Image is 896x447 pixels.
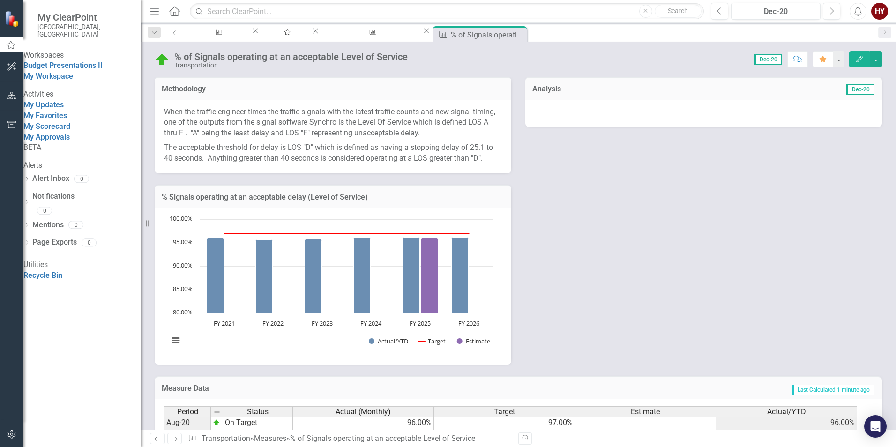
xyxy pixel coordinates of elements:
div: % of Signals operating at an acceptable Level of Service [451,29,524,41]
path: FY 2026, 96.17. Actual/YTD. [452,238,469,313]
input: Search ClearPoint... [190,3,704,20]
div: 0 [82,239,97,247]
h3: Measure Data [162,384,421,393]
div: » » [188,433,511,444]
td: On Target [223,417,293,428]
td: 97.00% [434,428,575,439]
div: Activities [23,89,141,100]
a: Budget Presentations II [23,61,103,70]
div: My Favorites [269,35,302,47]
div: % of Signals operating at an acceptable Level of Service [290,434,475,443]
td: 97.00% [434,417,575,428]
text: FY 2021 [214,319,235,328]
button: Show Target [418,337,446,345]
div: Dec-20 [734,6,817,17]
g: Target, series 2 of 3. Line with 6 data points. [223,231,471,235]
span: Actual (Monthly) [336,408,391,416]
td: 96.00% [716,417,857,428]
div: # Signals analyzed [193,35,242,47]
a: # of Signals maintained per FTE [321,26,422,38]
text: FY 2024 [360,319,382,328]
a: Transportation [202,434,250,443]
a: My Favorites [23,111,67,120]
path: FY 2025 , 96.15916666. Actual/YTD. [403,238,420,313]
div: BETA [23,142,141,153]
text: 90.00% [173,261,193,269]
h3: Analysis [532,85,704,93]
path: FY 2024, 96.02166666. Actual/YTD. [354,238,371,313]
button: Search [655,5,702,18]
div: 0 [37,207,52,215]
text: FY 2026 [458,319,479,328]
path: FY 2022, 95.64583333. Actual/YTD. [256,240,273,313]
span: Target [494,408,515,416]
button: Dec-20 [731,3,821,20]
text: FY 2023 [312,319,333,328]
a: Recycle Bin [23,271,62,280]
img: On Target [155,52,170,67]
div: Open Intercom Messenger [864,415,887,438]
td: 96.00% [293,428,434,439]
div: Workspaces [23,50,141,61]
div: # of Signals maintained per FTE [329,35,413,47]
a: # Signals analyzed [184,26,251,38]
td: On Target [223,428,293,439]
img: zOikAAAAAElFTkSuQmCC [213,419,220,426]
span: Dec-20 [846,84,874,95]
text: 85.00% [173,284,193,293]
a: My Workspace [23,72,73,81]
text: 80.00% [173,308,193,316]
button: HY [871,3,888,20]
td: Aug-20 [164,417,211,428]
span: Actual/YTD [767,408,806,416]
h3: Methodology [162,85,504,93]
span: Last Calculated 1 minute ago [792,385,874,395]
path: FY 2023, 95.77. Actual/YTD. [305,239,322,313]
a: Page Exports [32,237,77,248]
a: Notifications [32,191,141,202]
svg: Interactive chart [164,215,498,355]
button: Show Actual/YTD [369,337,408,345]
img: 8DAGhfEEPCf229AAAAAElFTkSuQmCC [213,409,221,416]
text: FY 2025 [410,319,431,328]
span: Search [668,7,688,15]
div: Alerts [23,160,141,171]
td: 96.00% [293,417,434,428]
div: Transportation [174,62,408,69]
a: My Scorecard [23,122,70,131]
button: View chart menu, Chart [169,334,182,347]
div: 0 [74,175,89,183]
img: ClearPoint Strategy [5,11,21,27]
p: When the traffic engineer times the traffic signals with the latest traffic counts and new signal... [164,107,502,141]
td: 96.00% [716,428,857,439]
a: My Favorites [260,26,311,38]
p: The acceptable threshold for delay is LOS "D" which is defined as having a stopping delay of 25.1... [164,141,502,164]
a: Mentions [32,220,64,231]
a: Measures [254,434,286,443]
path: FY 2025 , 96. Estimate. [421,238,438,313]
td: Sep-20 [164,428,211,439]
button: Show Estimate [457,337,490,345]
small: [GEOGRAPHIC_DATA], [GEOGRAPHIC_DATA] [37,23,131,38]
span: Period [177,408,198,416]
text: 95.00% [173,238,193,246]
a: My Approvals [23,133,70,142]
text: FY 2022 [262,319,284,328]
path: FY 2021, 95.90416666. Actual/YTD. [207,238,224,313]
g: Actual/YTD, series 1 of 3. Bar series with 6 bars. [207,238,469,313]
span: Dec-20 [754,54,782,65]
h3: % Signals operating at an acceptable delay (Level of Service) [162,193,504,201]
div: Utilities [23,260,141,270]
a: My Updates [23,100,64,109]
span: My ClearPoint [37,12,131,23]
a: Alert Inbox [32,173,69,184]
text: 100.00% [170,214,193,223]
div: % of Signals operating at an acceptable Level of Service [174,52,408,62]
div: Chart. Highcharts interactive chart. [164,215,502,355]
span: Status [247,408,269,416]
img: zOikAAAAAElFTkSuQmCC [213,430,220,437]
div: 0 [68,221,83,229]
span: Estimate [631,408,660,416]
